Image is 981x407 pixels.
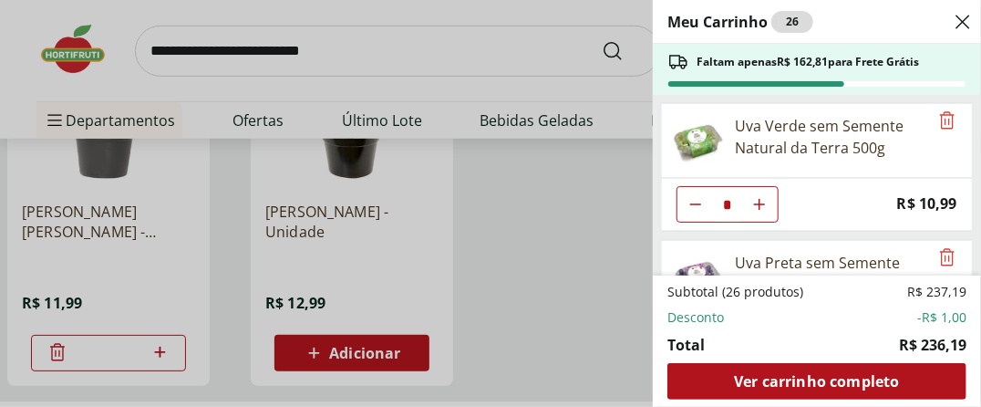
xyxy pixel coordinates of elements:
div: 26 [771,11,813,33]
span: Total [667,334,705,356]
div: Uva Verde sem Semente Natural da Terra 500g [735,115,928,159]
span: Ver carrinho completo [734,374,899,389]
button: Aumentar Quantidade [741,186,778,223]
span: R$ 236,19 [899,334,966,356]
span: Faltam apenas R$ 162,81 para Frete Grátis [697,55,919,69]
span: R$ 237,19 [907,283,966,301]
h2: Meu Carrinho [667,11,813,33]
span: Desconto [667,308,724,327]
a: Ver carrinho completo [667,363,966,400]
button: Diminuir Quantidade [677,186,714,223]
span: R$ 10,99 [897,192,957,216]
img: Uva verde sem semente Natural da Terra 500g [673,115,724,166]
input: Quantidade Atual [714,187,741,222]
button: Remove [936,110,958,132]
span: -R$ 1,00 [917,308,966,327]
button: Remove [936,247,958,269]
img: Uva Preta sem Semente Natural da Terra 500g [673,252,724,303]
div: Uva Preta sem Semente Natural da Terra 500g [735,252,928,296]
span: Subtotal (26 produtos) [667,283,803,301]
